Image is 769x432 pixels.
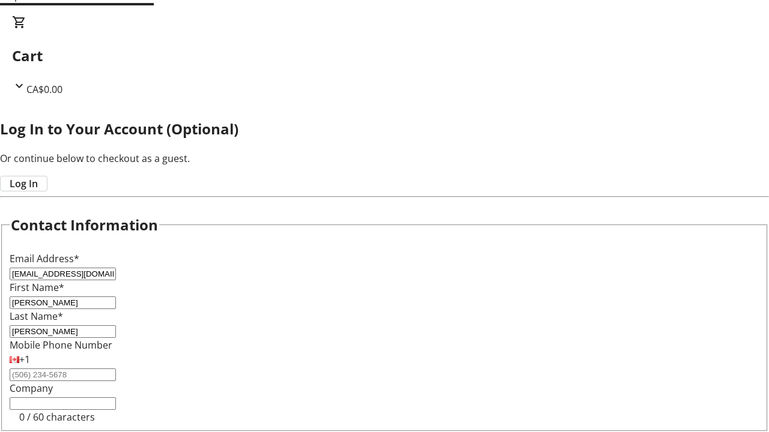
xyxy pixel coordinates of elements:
[10,310,63,323] label: Last Name*
[10,281,64,294] label: First Name*
[12,45,757,67] h2: Cart
[10,368,116,381] input: (506) 234-5678
[19,410,95,424] tr-character-limit: 0 / 60 characters
[26,83,62,96] span: CA$0.00
[10,382,53,395] label: Company
[12,15,757,97] div: CartCA$0.00
[10,176,38,191] span: Log In
[11,214,158,236] h2: Contact Information
[10,252,79,265] label: Email Address*
[10,338,112,352] label: Mobile Phone Number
